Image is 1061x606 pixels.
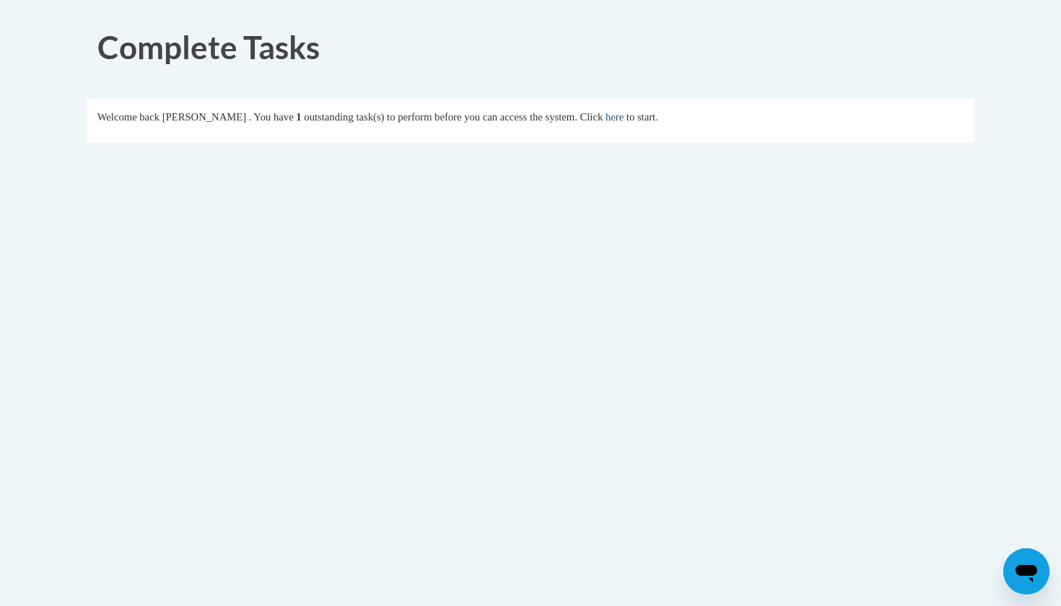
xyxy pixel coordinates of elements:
span: Welcome back [97,111,160,123]
span: to start. [626,111,658,123]
iframe: Button to launch messaging window [1003,548,1049,594]
span: . You have [249,111,294,123]
a: here [606,111,624,123]
span: outstanding task(s) to perform before you can access the system. Click [304,111,603,123]
span: 1 [296,111,301,123]
span: Complete Tasks [97,28,320,66]
span: [PERSON_NAME] [162,111,246,123]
